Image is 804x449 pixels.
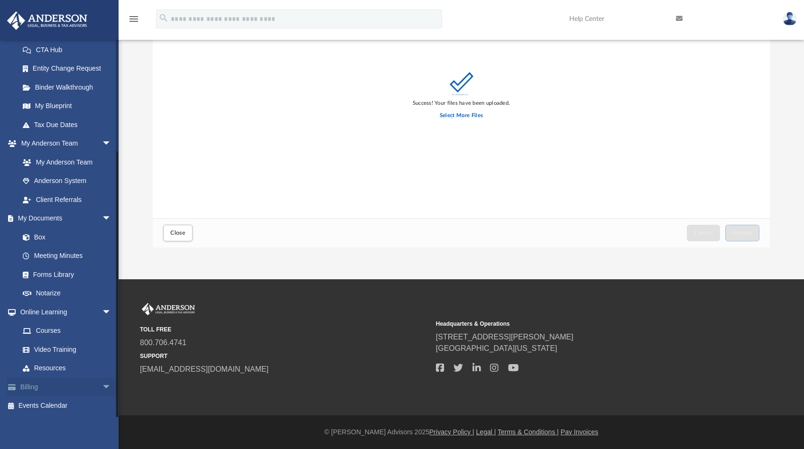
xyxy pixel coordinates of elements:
[7,134,121,153] a: My Anderson Teamarrow_drop_down
[13,97,121,116] a: My Blueprint
[13,78,126,97] a: Binder Walkthrough
[140,339,186,347] a: 800.706.4741
[476,428,496,436] a: Legal |
[7,377,126,396] a: Billingarrow_drop_down
[13,247,121,266] a: Meeting Minutes
[429,428,474,436] a: Privacy Policy |
[694,230,713,236] span: Cancel
[163,225,193,241] button: Close
[158,13,169,23] i: search
[13,284,121,303] a: Notarize
[13,321,121,340] a: Courses
[13,190,121,209] a: Client Referrals
[102,377,121,397] span: arrow_drop_down
[687,225,720,241] button: Cancel
[102,209,121,229] span: arrow_drop_down
[7,396,126,415] a: Events Calendar
[436,320,725,328] small: Headquarters & Operations
[13,265,116,284] a: Forms Library
[13,153,116,172] a: My Anderson Team
[436,333,573,341] a: [STREET_ADDRESS][PERSON_NAME]
[119,427,804,437] div: © [PERSON_NAME] Advisors 2025
[13,359,121,378] a: Resources
[13,59,126,78] a: Entity Change Request
[13,115,126,134] a: Tax Due Dates
[102,134,121,154] span: arrow_drop_down
[440,111,483,120] label: Select More Files
[13,40,126,59] a: CTA Hub
[13,172,121,191] a: Anderson System
[7,209,121,228] a: My Documentsarrow_drop_down
[783,12,797,26] img: User Pic
[413,99,510,108] div: Success! Your files have been uploaded.
[725,225,759,241] button: Upload
[732,230,752,236] span: Upload
[102,302,121,322] span: arrow_drop_down
[140,303,197,315] img: Anderson Advisors Platinum Portal
[140,325,429,334] small: TOLL FREE
[7,302,121,321] a: Online Learningarrow_drop_down
[140,352,429,360] small: SUPPORT
[561,428,598,436] a: Pay Invoices
[498,428,559,436] a: Terms & Conditions |
[128,13,139,25] i: menu
[128,18,139,25] a: menu
[4,11,90,30] img: Anderson Advisors Platinum Portal
[13,340,116,359] a: Video Training
[436,344,557,352] a: [GEOGRAPHIC_DATA][US_STATE]
[140,365,268,373] a: [EMAIL_ADDRESS][DOMAIN_NAME]
[170,230,185,236] span: Close
[13,228,116,247] a: Box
